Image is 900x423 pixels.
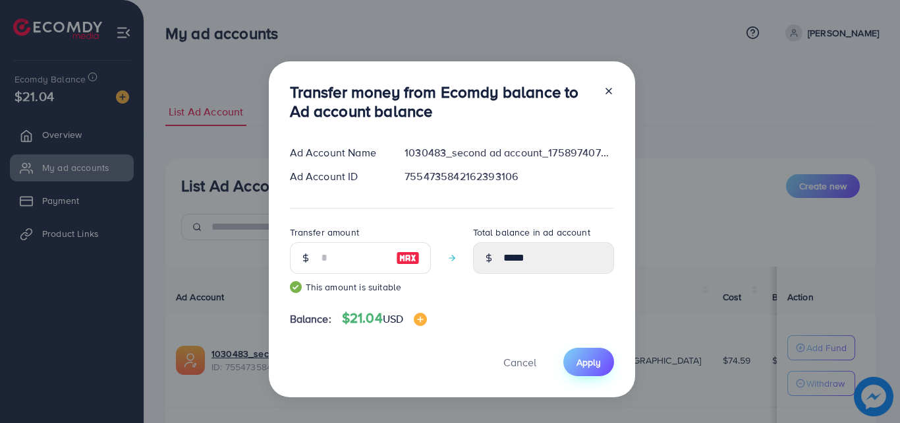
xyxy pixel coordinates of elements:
[503,355,536,370] span: Cancel
[342,310,427,327] h4: $21.04
[383,311,403,326] span: USD
[394,145,624,160] div: 1030483_second ad account_1758974072967
[290,226,359,239] label: Transfer amount
[394,169,624,184] div: 7554735842162393106
[279,145,395,160] div: Ad Account Name
[414,313,427,326] img: image
[290,311,331,327] span: Balance:
[290,281,302,293] img: guide
[290,82,593,121] h3: Transfer money from Ecomdy balance to Ad account balance
[473,226,590,239] label: Total balance in ad account
[487,348,553,376] button: Cancel
[563,348,614,376] button: Apply
[279,169,395,184] div: Ad Account ID
[396,250,420,266] img: image
[577,356,601,369] span: Apply
[290,280,431,294] small: This amount is suitable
